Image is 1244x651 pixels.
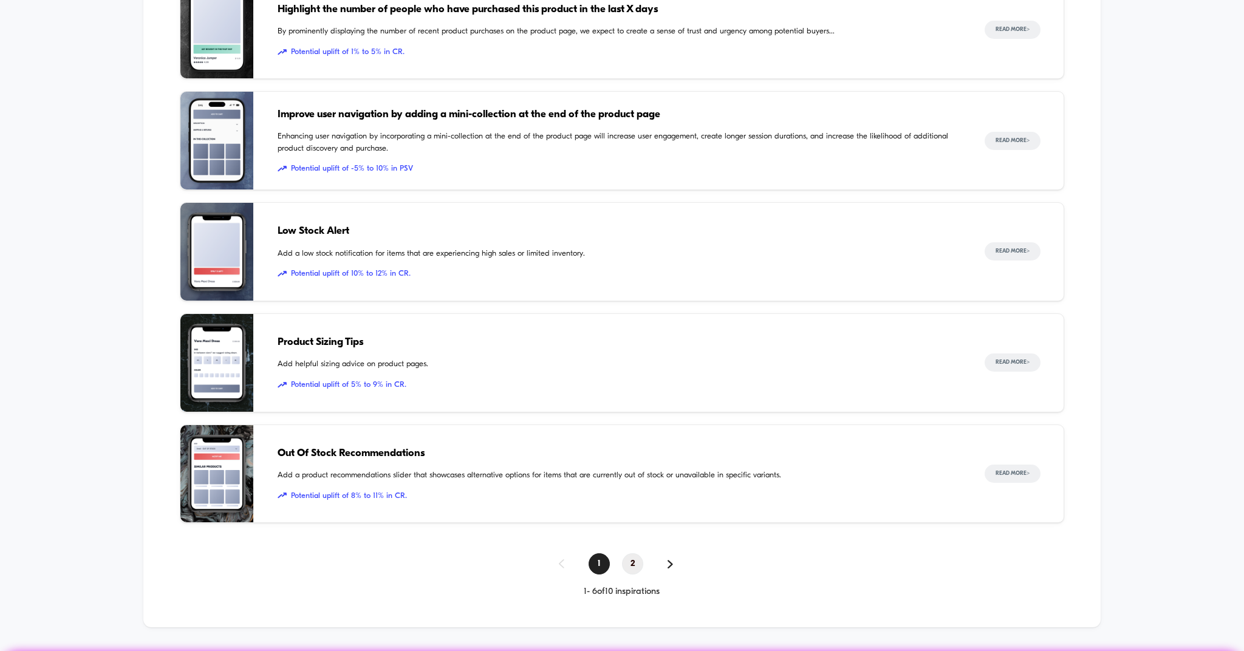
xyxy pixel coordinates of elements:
[985,132,1041,150] button: Read More>
[278,131,961,154] span: Enhancing user navigation by incorporating a mini-collection at the end of the product page will ...
[278,490,961,502] span: Potential uplift of 8% to 11% in CR.
[278,358,961,370] span: Add helpful sizing advice on product pages.
[278,446,961,462] span: Out Of Stock Recommendations
[278,379,961,391] span: Potential uplift of 5% to 9% in CR.
[985,242,1041,261] button: Read More>
[278,223,961,239] span: Low Stock Alert
[278,163,961,175] span: Potential uplift of -5% to 10% in PSV
[180,314,253,412] img: Add helpful sizing advice on product pages.
[985,465,1041,483] button: Read More>
[278,335,961,350] span: Product Sizing Tips
[589,553,610,574] span: 1
[622,553,643,574] span: 2
[985,353,1041,372] button: Read More>
[278,2,961,18] span: Highlight the number of people who have purchased this product in the last X days
[985,21,1041,39] button: Read More>
[278,26,961,38] span: By prominently displaying the number of recent product purchases on the product page, we expect t...
[278,46,961,58] span: Potential uplift of 1% to 5% in CR.
[278,107,961,123] span: Improve user navigation by adding a mini-collection at the end of the product page
[180,203,253,301] img: Add a low stock notification for items that are experiencing high sales or limited inventory.
[180,425,253,523] img: Add a product recommendations slider that showcases alternative options for items that are curren...
[278,268,961,280] span: Potential uplift of 10% to 12% in CR.
[278,469,961,482] span: Add a product recommendations slider that showcases alternative options for items that are curren...
[278,248,961,260] span: Add a low stock notification for items that are experiencing high sales or limited inventory.
[180,92,253,189] img: Enhancing user navigation by incorporating a mini-collection at the end of the product page will ...
[668,560,673,568] img: pagination forward
[180,587,1065,597] div: 1 - 6 of 10 inspirations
